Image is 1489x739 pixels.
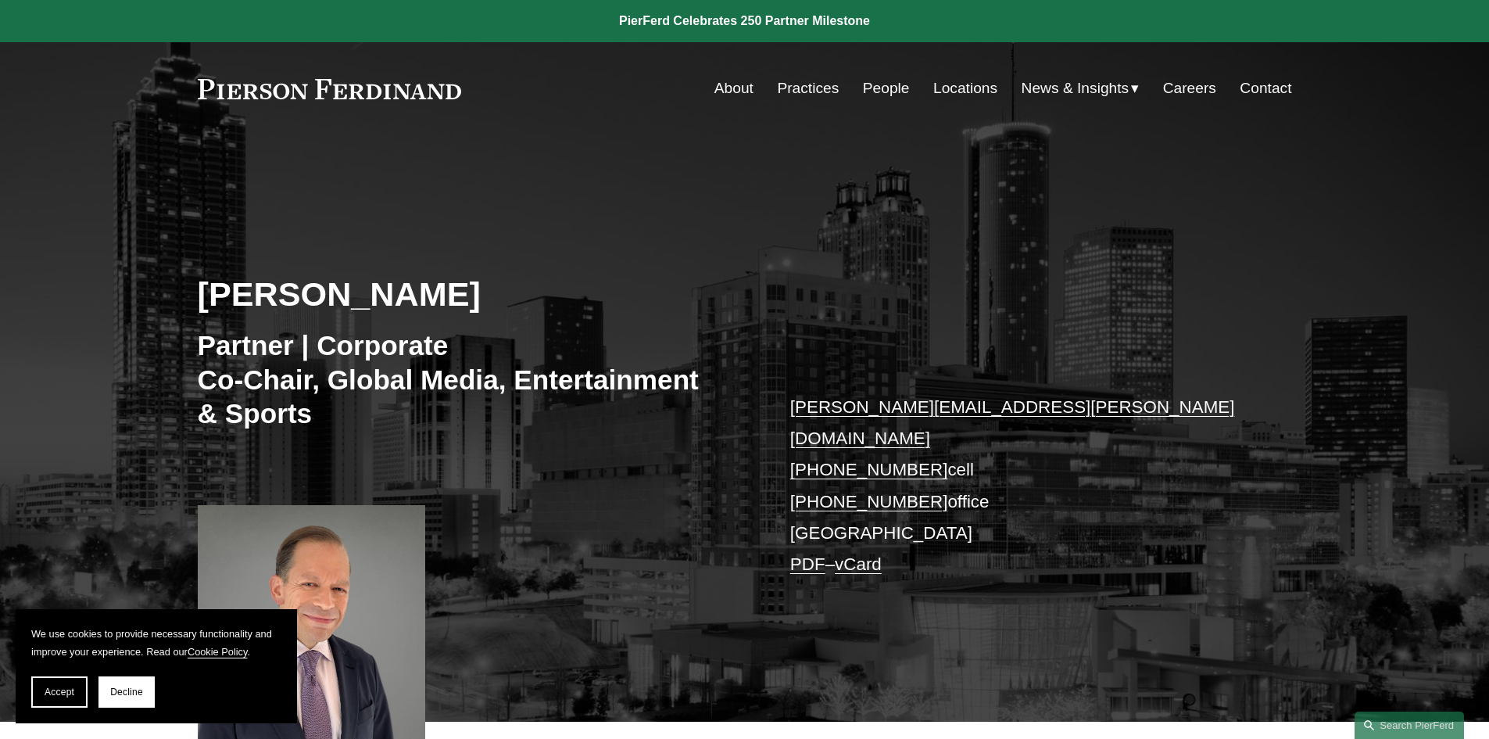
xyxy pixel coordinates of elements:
[790,397,1235,448] a: [PERSON_NAME][EMAIL_ADDRESS][PERSON_NAME][DOMAIN_NAME]
[790,492,948,511] a: [PHONE_NUMBER]
[188,646,248,658] a: Cookie Policy
[863,74,910,103] a: People
[790,554,825,574] a: PDF
[198,328,700,431] h3: Partner | Corporate Co-Chair, Global Media, Entertainment & Sports
[45,687,74,698] span: Accept
[790,460,948,479] a: [PHONE_NUMBER]
[198,274,745,314] h2: [PERSON_NAME]
[31,676,88,708] button: Accept
[777,74,839,103] a: Practices
[1240,74,1291,103] a: Contact
[98,676,155,708] button: Decline
[31,625,281,661] p: We use cookies to provide necessary functionality and improve your experience. Read our .
[1355,712,1464,739] a: Search this site
[1022,75,1129,102] span: News & Insights
[1163,74,1216,103] a: Careers
[714,74,753,103] a: About
[16,609,297,723] section: Cookie banner
[835,554,882,574] a: vCard
[790,392,1246,581] p: cell office [GEOGRAPHIC_DATA] –
[110,687,143,698] span: Decline
[933,74,997,103] a: Locations
[1022,74,1140,103] a: folder dropdown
